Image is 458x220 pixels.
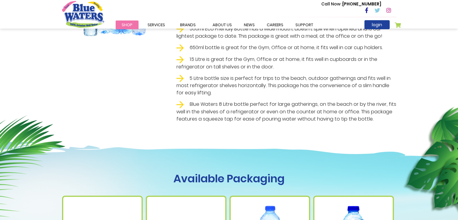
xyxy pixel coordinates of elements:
[176,44,396,52] li: 650ml bottle is great for the Gym, Office or at home, it fits well in car cup holders.
[238,20,261,29] a: News
[321,1,342,7] span: Call Now :
[321,1,381,7] p: [PHONE_NUMBER]
[180,22,196,28] span: Brands
[207,20,238,29] a: about us
[122,22,132,28] span: Shop
[176,101,396,123] li: Blue Waters 8 Litre bottle perfect for large gatherings, on the beach or by the river, fits well ...
[62,172,396,185] h1: Available Packaging
[148,22,165,28] span: Services
[289,20,319,29] a: support
[261,20,289,29] a: careers
[62,1,104,27] a: store logo
[176,56,396,71] li: 1.5 Litre is great for the Gym, Office or at home, it fits well in cupboards or in the refrigerat...
[364,20,390,29] a: login
[176,25,396,40] li: 500ml Eco Friendly Bottle has a wide mouth, doesn't spill when opened and is our lightest package...
[176,75,396,97] li: 5 Litre bottle size is perfect for trips to the beach, outdoor gatherings and fits well in most r...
